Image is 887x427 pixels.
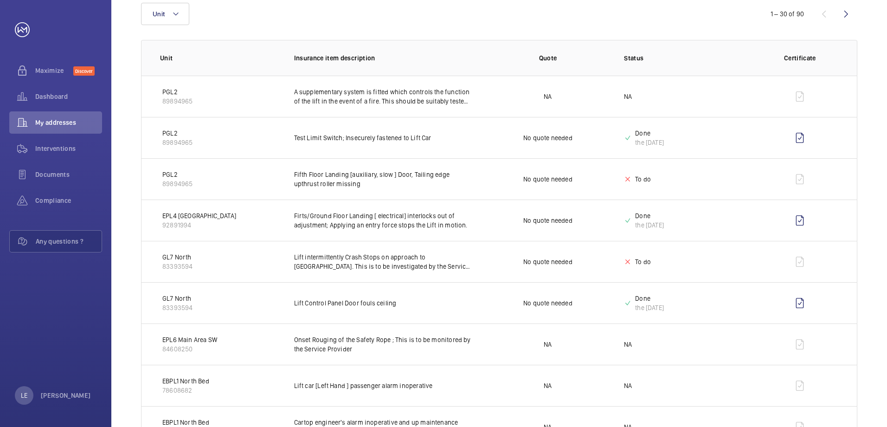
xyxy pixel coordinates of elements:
p: Quote [539,53,557,63]
p: To do [635,257,651,266]
span: My addresses [35,118,102,127]
p: PGL2 [162,129,193,138]
p: NA [624,92,632,101]
p: Lift intermittently Crash Stops on approach to [GEOGRAPHIC_DATA]. This is to be investigated by t... [294,252,472,271]
p: Firts/Ground Floor Landing [ electrical] interlocks out of adjustment; Applying an entry force st... [294,211,472,230]
p: 84608250 [162,344,217,354]
div: the [DATE] [635,138,664,147]
p: EPL6 Main Area SW [162,335,217,344]
div: the [DATE] [635,303,664,312]
p: 89894965 [162,179,193,188]
span: Documents [35,170,102,179]
p: 78608682 [162,386,209,395]
p: GL7 North [162,252,193,262]
p: Done [635,129,664,138]
span: Dashboard [35,92,102,101]
button: Unit [141,3,189,25]
p: Lift car [Left Hand ] passenger alarm inoperative [294,381,472,390]
p: 89894965 [162,138,193,147]
p: EBPL1 North Bed [162,418,209,427]
p: LE [21,391,27,400]
p: EPL4 [GEOGRAPHIC_DATA] [162,211,236,220]
p: No quote needed [523,133,572,142]
p: A supplementary system is fitted which controls the function of the lift in the event of a fire. ... [294,87,472,106]
p: Lift Control Panel Door fouls ceiling [294,298,472,308]
p: No quote needed [523,216,572,225]
p: 92891994 [162,220,236,230]
p: 89894965 [162,97,193,106]
span: Unit [153,10,165,18]
p: Onset Rouging of the Safety Rope ; This is to be monitored by the Service Provider [294,335,472,354]
div: 1 – 30 of 90 [771,9,804,19]
p: Test Limit Switch; Insecurely fastened to Lift Car [294,133,472,142]
p: Insurance item description [294,53,472,63]
p: NA [624,340,632,349]
div: the [DATE] [635,220,664,230]
span: Discover [73,66,95,76]
span: Compliance [35,196,102,205]
p: 83393594 [162,303,193,312]
p: Done [635,294,664,303]
p: No quote needed [523,175,572,184]
p: PGL2 [162,170,193,179]
p: Fifth Floor Landing [auxiliary, slow ] Door, Tailing edge upthrust roller missing [294,170,472,188]
p: NA [624,381,632,390]
p: No quote needed [523,298,572,308]
p: PGL2 [162,87,193,97]
p: GL7 North [162,294,193,303]
p: NA [544,92,552,101]
p: Status [624,53,747,63]
p: NA [544,340,552,349]
p: NA [544,381,552,390]
p: No quote needed [523,257,572,266]
p: To do [635,175,651,184]
span: Any questions ? [36,237,102,246]
p: EBPL1 North Bed [162,376,209,386]
p: Done [635,211,664,220]
span: Maximize [35,66,73,75]
p: Certificate [762,53,838,63]
p: Unit [160,53,279,63]
p: 83393594 [162,262,193,271]
span: Interventions [35,144,102,153]
p: [PERSON_NAME] [41,391,91,400]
